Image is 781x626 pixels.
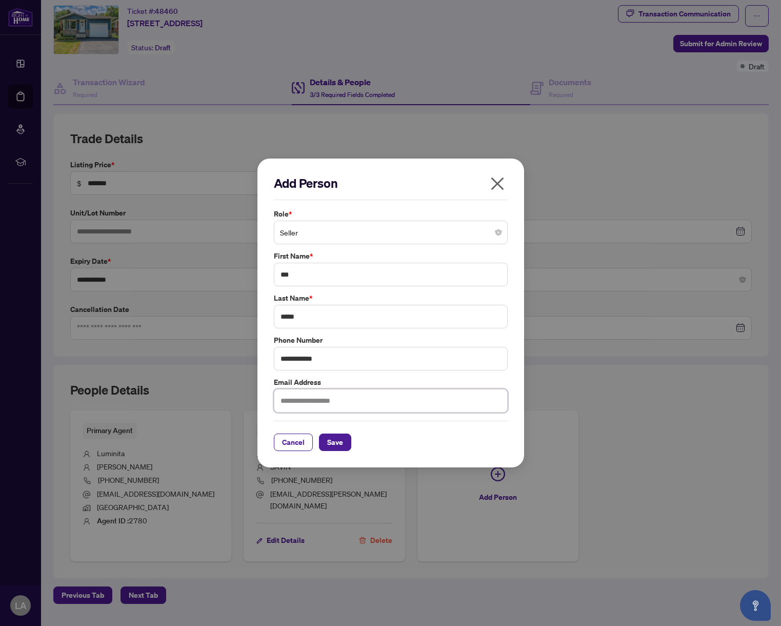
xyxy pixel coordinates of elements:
[282,434,305,451] span: Cancel
[319,434,351,451] button: Save
[274,208,508,220] label: Role
[274,175,508,191] h2: Add Person
[280,223,502,242] span: Seller
[740,590,771,621] button: Open asap
[274,377,508,388] label: Email Address
[489,175,506,192] span: close
[274,250,508,262] label: First Name
[274,335,508,346] label: Phone Number
[495,229,502,236] span: close-circle
[274,292,508,304] label: Last Name
[274,434,313,451] button: Cancel
[327,434,343,451] span: Save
